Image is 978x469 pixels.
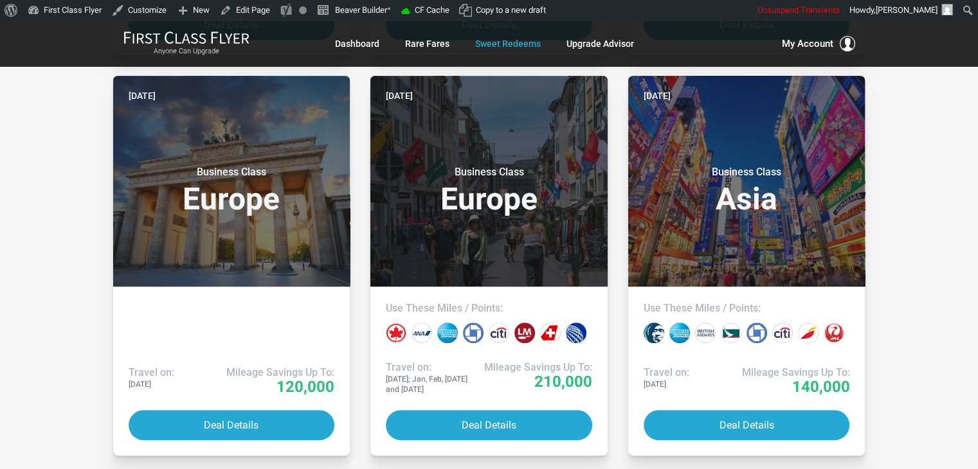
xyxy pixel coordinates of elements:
div: Citi points [772,323,793,343]
div: Air Canada miles [386,323,406,343]
span: • [387,2,391,15]
button: My Account [782,36,855,51]
button: Deal Details [644,410,850,440]
div: United miles [566,323,586,343]
span: [PERSON_NAME] [876,5,937,15]
img: First Class Flyer [123,31,249,44]
span: My Account [782,36,833,51]
div: Amex points [437,323,458,343]
span: Unsuspend Transients [757,5,840,15]
h4: Use These Miles / Points: [644,302,850,315]
div: Citi points [489,323,509,343]
a: Upgrade Advisor [566,32,634,55]
div: Chase points [747,323,767,343]
a: [DATE]Business ClassEuropeTravel on:[DATE]Mileage Savings Up To:120,000Deal Details [113,76,350,456]
button: Deal Details [386,410,592,440]
div: All Nippon miles [412,323,432,343]
div: Japan miles [824,323,844,343]
time: [DATE] [644,89,671,103]
button: Deal Details [129,410,335,440]
div: British Airways miles [695,323,716,343]
div: Swiss miles [540,323,561,343]
small: Business Class [408,166,569,179]
small: Business Class [151,166,312,179]
a: Rare Fares [405,32,449,55]
time: [DATE] [129,89,156,103]
a: Sweet Redeems [475,32,541,55]
small: Business Class [666,166,827,179]
div: Amex points [669,323,690,343]
a: [DATE]Business ClassAsiaUse These Miles / Points:Travel on:[DATE]Mileage Savings Up To:140,000Dea... [628,76,865,456]
a: Dashboard [335,32,379,55]
h3: Europe [386,166,592,215]
div: Chase points [463,323,484,343]
small: Anyone Can Upgrade [123,47,249,56]
div: Alaska miles [644,323,664,343]
h3: Europe [129,166,335,215]
time: [DATE] [386,89,413,103]
div: Iberia miles [798,323,819,343]
h4: Use These Miles / Points: [386,302,592,315]
div: Cathay Pacific miles [721,323,741,343]
div: LifeMiles [514,323,535,343]
h3: Asia [644,166,850,215]
a: [DATE]Business ClassEuropeUse These Miles / Points:Travel on:[DATE]; Jan, Feb, [DATE] and [DATE]M... [370,76,608,456]
a: First Class FlyerAnyone Can Upgrade [123,31,249,57]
